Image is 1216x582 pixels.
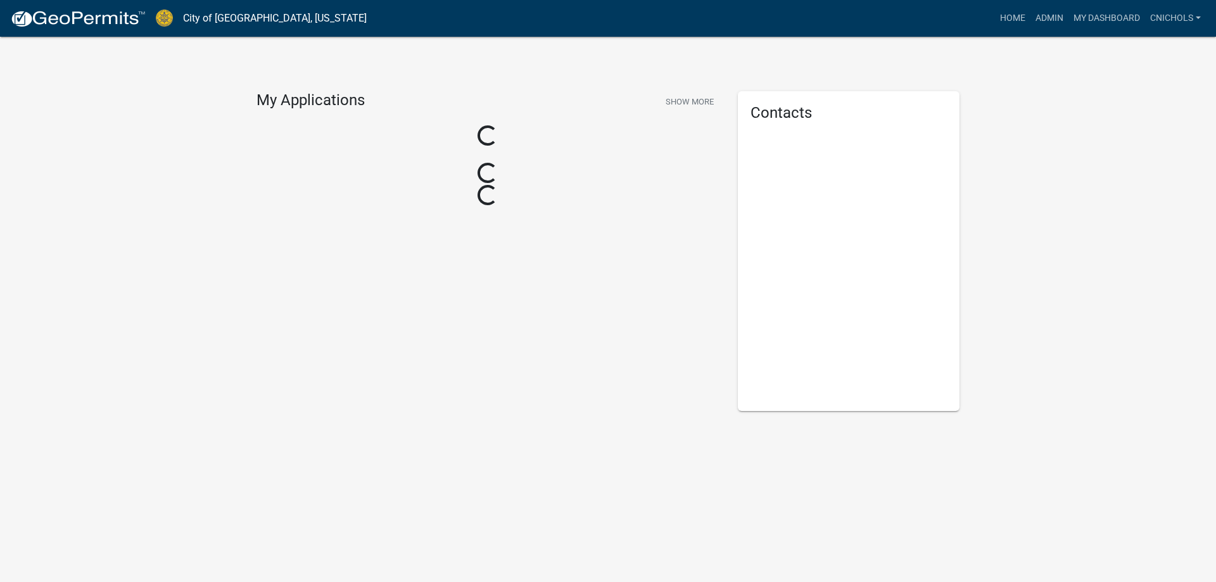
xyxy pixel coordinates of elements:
[750,104,947,122] h5: Contacts
[995,6,1030,30] a: Home
[1145,6,1206,30] a: cnichols
[156,9,173,27] img: City of Jeffersonville, Indiana
[183,8,367,29] a: City of [GEOGRAPHIC_DATA], [US_STATE]
[1068,6,1145,30] a: My Dashboard
[1030,6,1068,30] a: Admin
[256,91,365,110] h4: My Applications
[661,91,719,112] button: Show More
